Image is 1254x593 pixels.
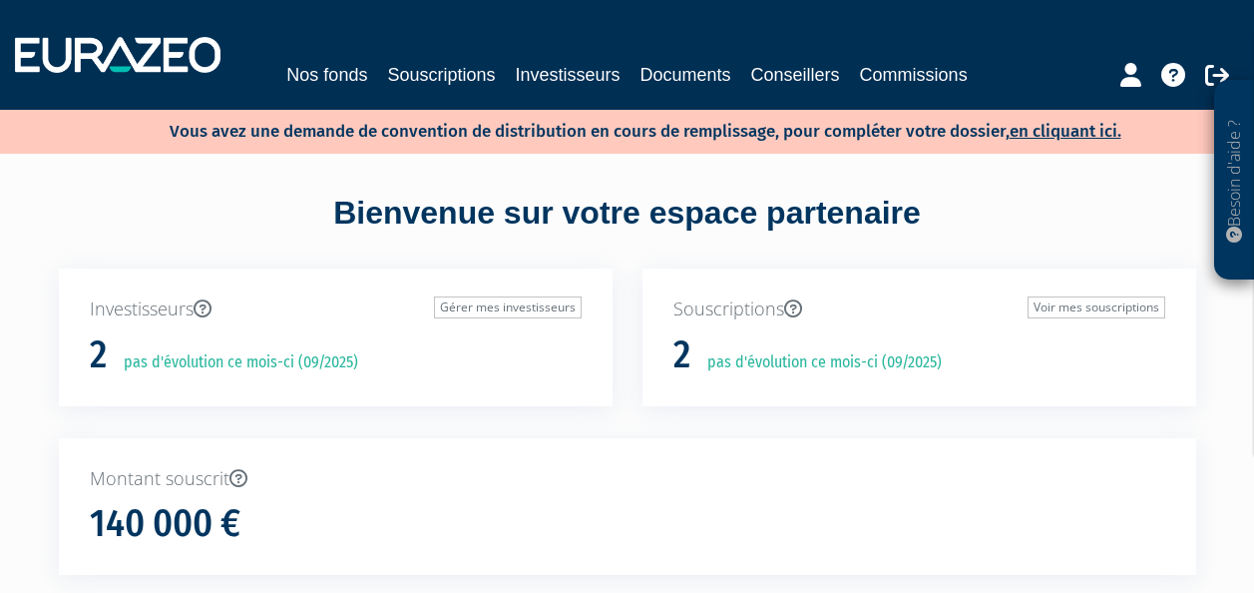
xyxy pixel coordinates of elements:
h1: 2 [673,334,690,376]
p: Souscriptions [673,296,1165,322]
a: Gérer mes investisseurs [434,296,582,318]
p: Investisseurs [90,296,582,322]
h1: 2 [90,334,107,376]
a: Nos fonds [286,61,367,89]
a: Voir mes souscriptions [1028,296,1165,318]
a: en cliquant ici. [1010,121,1121,142]
h1: 140 000 € [90,503,240,545]
a: Conseillers [751,61,840,89]
img: 1732889491-logotype_eurazeo_blanc_rvb.png [15,37,220,73]
a: Commissions [860,61,968,89]
p: Vous avez une demande de convention de distribution en cours de remplissage, pour compléter votre... [112,115,1121,144]
p: pas d'évolution ce mois-ci (09/2025) [110,351,358,374]
a: Documents [640,61,731,89]
a: Souscriptions [387,61,495,89]
a: Investisseurs [515,61,620,89]
p: Montant souscrit [90,466,1165,492]
div: Bienvenue sur votre espace partenaire [44,191,1211,269]
p: Besoin d'aide ? [1223,91,1246,271]
p: pas d'évolution ce mois-ci (09/2025) [693,351,942,374]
